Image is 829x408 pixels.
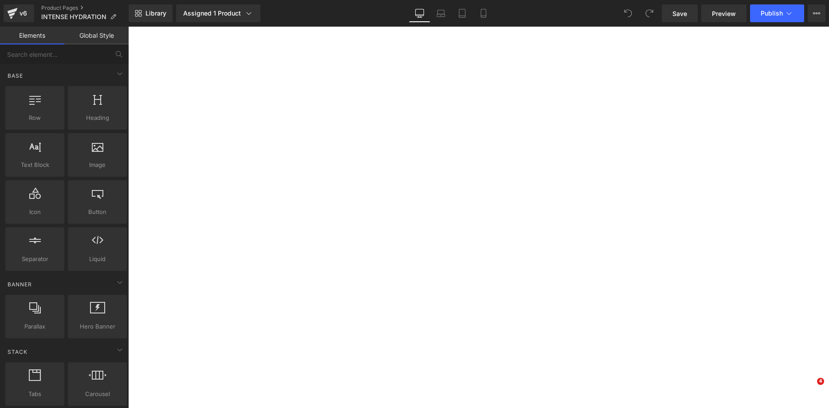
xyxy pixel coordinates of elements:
span: Image [71,160,124,170]
a: Laptop [430,4,452,22]
button: More [808,4,825,22]
span: Heading [71,113,124,123]
div: v6 [18,8,29,19]
span: Library [145,9,166,17]
span: Row [8,113,62,123]
span: Carousel [71,389,124,399]
a: Desktop [409,4,430,22]
span: Icon [8,207,62,217]
a: Preview [701,4,746,22]
span: Preview [712,9,736,18]
span: Parallax [8,322,62,331]
a: New Library [129,4,173,22]
div: Assigned 1 Product [183,9,253,18]
button: Publish [750,4,804,22]
span: 4 [817,378,824,385]
span: Publish [761,10,783,17]
span: Stack [7,348,28,356]
a: Mobile [473,4,494,22]
span: Hero Banner [71,322,124,331]
span: INTENSE HYDRATION [41,13,106,20]
button: Undo [619,4,637,22]
span: Button [71,207,124,217]
a: Tablet [452,4,473,22]
span: Banner [7,280,33,289]
iframe: Intercom live chat [799,378,820,399]
span: Separator [8,254,62,264]
span: Base [7,71,24,80]
button: Redo [640,4,658,22]
span: Save [672,9,687,18]
span: Tabs [8,389,62,399]
a: Global Style [64,27,129,44]
a: Product Pages [41,4,129,12]
span: Liquid [71,254,124,264]
span: Text Block [8,160,62,170]
a: v6 [4,4,34,22]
